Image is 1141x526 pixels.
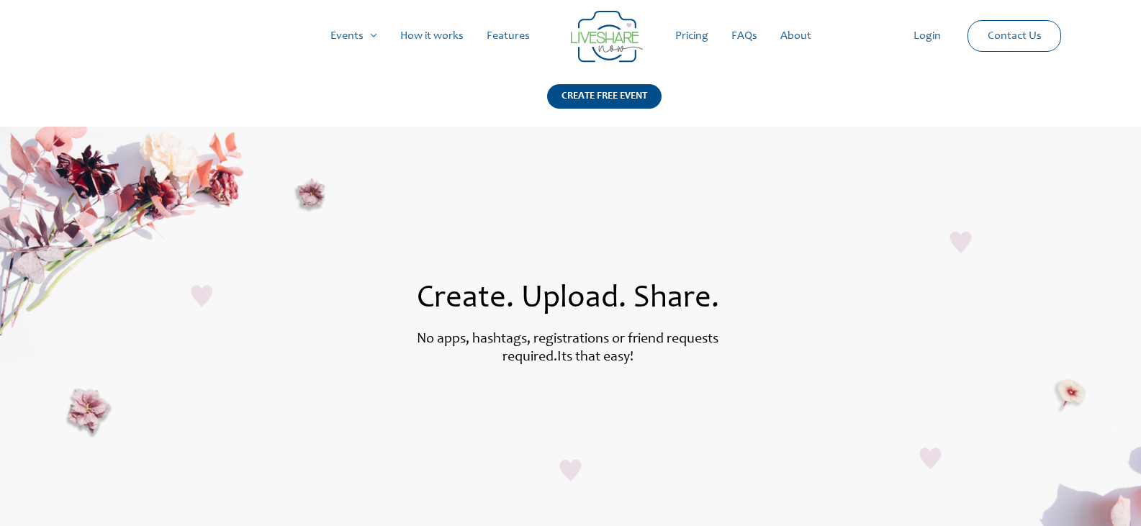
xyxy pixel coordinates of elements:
[769,13,823,59] a: About
[417,284,719,315] span: Create. Upload. Share.
[902,13,952,59] a: Login
[319,13,389,59] a: Events
[475,13,541,59] a: Features
[389,13,475,59] a: How it works
[557,350,633,365] label: Its that easy!
[547,84,662,127] a: CREATE FREE EVENT
[571,11,643,63] img: LiveShare logo - Capture & Share Event Memories
[417,332,718,365] label: No apps, hashtags, registrations or friend requests required.
[664,13,720,59] a: Pricing
[720,13,769,59] a: FAQs
[547,84,662,109] div: CREATE FREE EVENT
[25,13,1116,59] nav: Site Navigation
[976,21,1053,51] a: Contact Us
